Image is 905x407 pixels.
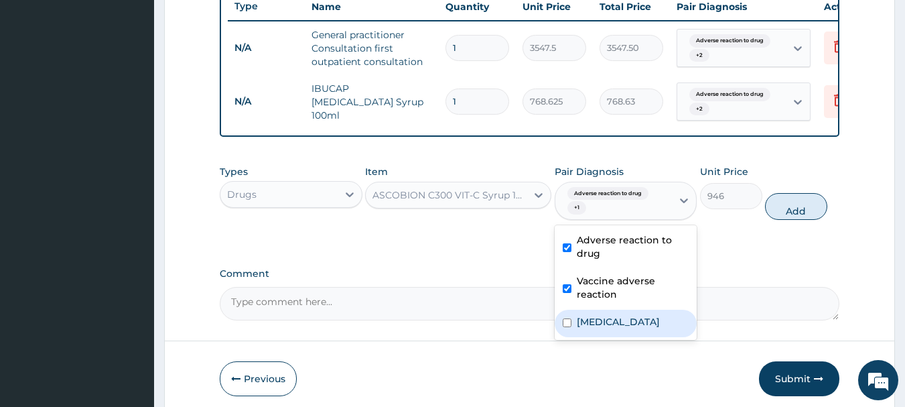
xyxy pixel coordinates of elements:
[228,36,305,60] td: N/A
[567,201,586,215] span: + 1
[227,188,257,201] div: Drugs
[759,361,839,396] button: Submit
[305,21,439,75] td: General practitioner Consultation first outpatient consultation
[220,361,297,396] button: Previous
[365,165,388,178] label: Item
[78,119,185,255] span: We're online!
[220,166,248,178] label: Types
[372,188,528,202] div: ASCOBION C300 VIT-C Syrup 100ml
[700,165,748,178] label: Unit Price
[7,268,255,314] textarea: Type your message and hit 'Enter'
[25,67,54,101] img: d_794563401_company_1708531726252_794563401
[577,233,689,260] label: Adverse reaction to drug
[555,165,624,178] label: Pair Diagnosis
[689,34,770,48] span: Adverse reaction to drug
[228,89,305,114] td: N/A
[577,274,689,301] label: Vaccine adverse reaction
[305,75,439,129] td: IBUCAP [MEDICAL_DATA] Syrup 100ml
[689,88,770,101] span: Adverse reaction to drug
[689,49,709,62] span: + 2
[220,7,252,39] div: Minimize live chat window
[577,315,660,329] label: [MEDICAL_DATA]
[765,193,827,220] button: Add
[689,103,709,116] span: + 2
[567,187,648,200] span: Adverse reaction to drug
[220,268,840,280] label: Comment
[70,75,225,93] div: Chat with us now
